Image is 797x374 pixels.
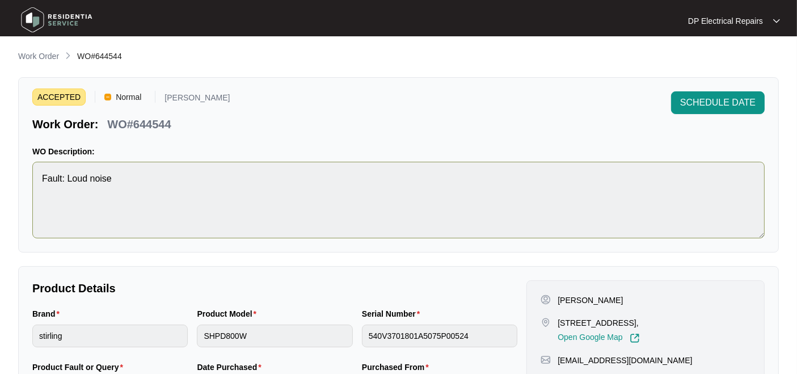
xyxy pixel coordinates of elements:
a: Work Order [16,51,61,63]
input: Product Model [197,325,352,347]
label: Serial Number [362,308,424,320]
label: Brand [32,308,64,320]
img: chevron-right [64,51,73,60]
button: SCHEDULE DATE [671,91,765,114]
p: WO#644544 [107,116,171,132]
span: ACCEPTED [32,89,86,106]
a: Open Google Map [558,333,639,343]
p: [STREET_ADDRESS], [558,317,639,329]
p: Work Order [18,51,59,62]
img: user-pin [541,295,551,305]
img: Link-External [630,333,640,343]
span: SCHEDULE DATE [680,96,756,110]
label: Date Purchased [197,362,265,373]
label: Product Model [197,308,261,320]
img: dropdown arrow [773,18,780,24]
label: Product Fault or Query [32,362,128,373]
img: Vercel Logo [104,94,111,100]
p: DP Electrical Repairs [688,15,763,27]
img: map-pin [541,355,551,365]
p: [PERSON_NAME] [558,295,623,306]
p: Product Details [32,280,517,296]
span: WO#644544 [77,52,122,61]
p: [EMAIL_ADDRESS][DOMAIN_NAME] [558,355,692,366]
input: Brand [32,325,188,347]
img: map-pin [541,317,551,327]
label: Purchased From [362,362,433,373]
span: Normal [111,89,146,106]
img: residentia service logo [17,3,96,37]
input: Serial Number [362,325,517,347]
textarea: Fault: Loud noise [32,162,765,238]
p: Work Order: [32,116,98,132]
p: WO Description: [32,146,765,157]
p: [PERSON_NAME] [165,94,230,106]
